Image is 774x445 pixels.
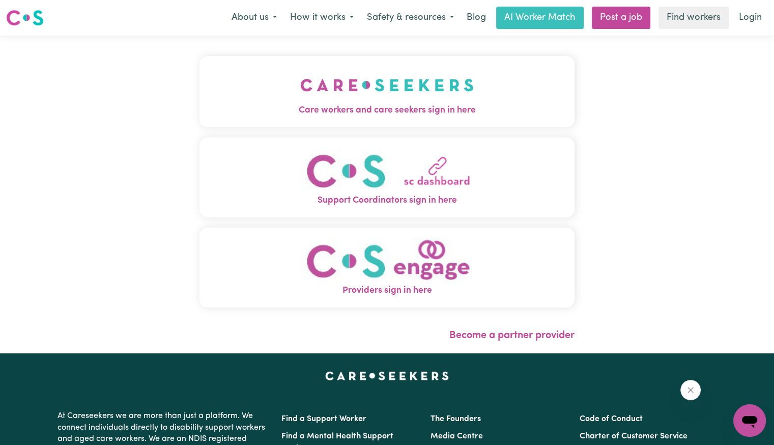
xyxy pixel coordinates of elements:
span: Need any help? [6,7,62,15]
a: Post a job [592,7,650,29]
a: Find a Support Worker [281,415,366,423]
button: How it works [283,7,360,29]
a: Media Centre [431,432,483,440]
button: About us [225,7,283,29]
a: AI Worker Match [496,7,584,29]
a: Become a partner provider [449,330,575,341]
span: Support Coordinators sign in here [199,194,575,207]
a: Find workers [658,7,729,29]
button: Care workers and care seekers sign in here [199,56,575,127]
button: Safety & resources [360,7,461,29]
a: Login [733,7,768,29]
a: Careseekers logo [6,6,44,30]
button: Providers sign in here [199,228,575,308]
button: Support Coordinators sign in here [199,137,575,217]
a: Careseekers home page [325,372,449,380]
a: Code of Conduct [580,415,643,423]
span: Providers sign in here [199,284,575,297]
iframe: Close message [680,380,701,400]
iframe: Button to launch messaging window [733,404,766,437]
a: Blog [461,7,492,29]
a: Charter of Customer Service [580,432,687,440]
img: Careseekers logo [6,9,44,27]
a: The Founders [431,415,481,423]
span: Care workers and care seekers sign in here [199,104,575,117]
